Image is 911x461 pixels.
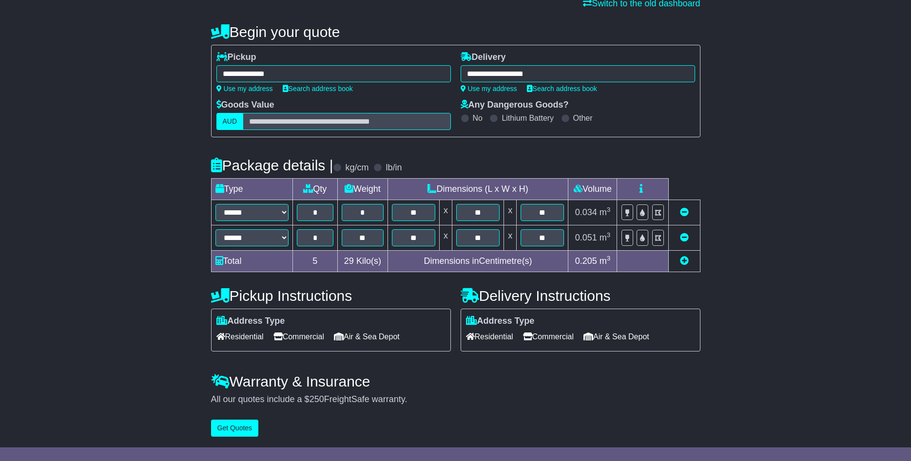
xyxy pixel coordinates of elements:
[466,329,513,344] span: Residential
[334,329,400,344] span: Air & Sea Depot
[292,251,338,272] td: 5
[216,100,274,111] label: Goods Value
[386,163,402,173] label: lb/in
[338,251,388,272] td: Kilo(s)
[583,329,649,344] span: Air & Sea Depot
[211,24,700,40] h4: Begin your quote
[680,256,689,266] a: Add new item
[473,113,483,123] label: No
[575,233,597,242] span: 0.051
[600,256,611,266] span: m
[573,113,593,123] label: Other
[607,255,611,262] sup: 3
[504,200,517,225] td: x
[439,225,452,251] td: x
[461,288,700,304] h4: Delivery Instructions
[523,329,574,344] span: Commercial
[216,52,256,63] label: Pickup
[211,157,333,173] h4: Package details |
[607,231,611,239] sup: 3
[388,179,568,200] td: Dimensions (L x W x H)
[388,251,568,272] td: Dimensions in Centimetre(s)
[292,179,338,200] td: Qty
[568,179,617,200] td: Volume
[216,85,273,92] a: Use my address
[680,207,689,217] a: Remove this item
[344,256,354,266] span: 29
[461,100,569,111] label: Any Dangerous Goods?
[211,394,700,405] div: All our quotes include a $ FreightSafe warranty.
[680,233,689,242] a: Remove this item
[439,200,452,225] td: x
[600,233,611,242] span: m
[273,329,324,344] span: Commercial
[502,113,554,123] label: Lithium Battery
[345,163,368,173] label: kg/cm
[575,256,597,266] span: 0.205
[338,179,388,200] td: Weight
[607,206,611,213] sup: 3
[575,207,597,217] span: 0.034
[211,288,451,304] h4: Pickup Instructions
[504,225,517,251] td: x
[211,179,292,200] td: Type
[461,52,506,63] label: Delivery
[216,316,285,327] label: Address Type
[466,316,535,327] label: Address Type
[211,373,700,389] h4: Warranty & Insurance
[216,113,244,130] label: AUD
[600,207,611,217] span: m
[211,420,259,437] button: Get Quotes
[211,251,292,272] td: Total
[310,394,324,404] span: 250
[527,85,597,92] a: Search address book
[283,85,353,92] a: Search address book
[216,329,264,344] span: Residential
[461,85,517,92] a: Use my address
